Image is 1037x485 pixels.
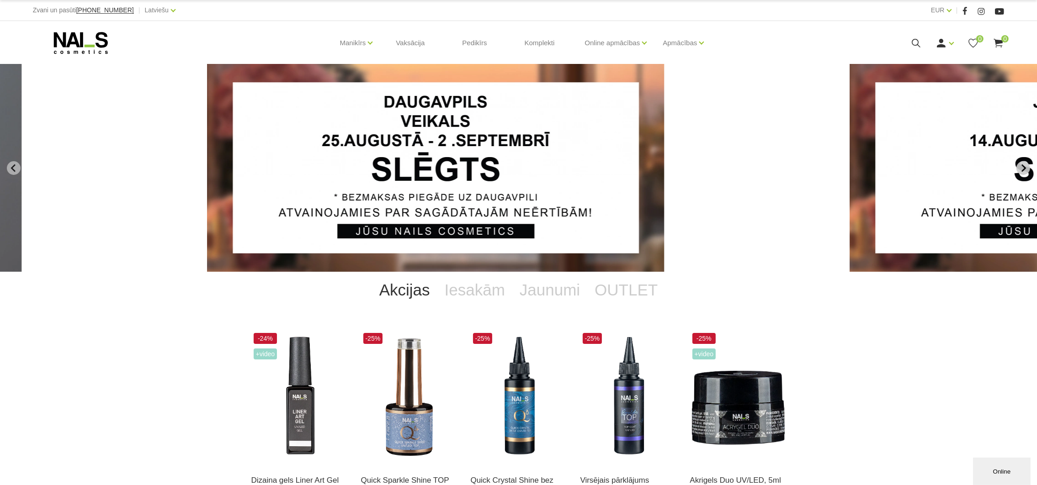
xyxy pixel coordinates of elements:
span: | [956,5,958,16]
button: Next slide [1016,161,1030,175]
img: Virsējais pārklājums bez lipīgā slāņa un UV zilā pārklājuma. Nodrošina izcilu spīdumu manikīram l... [471,331,567,463]
a: Akcijas [372,272,437,308]
img: Kas ir AKRIGELS “DUO GEL” un kādas problēmas tas risina?• Tas apvieno ērti modelējamā akrigela un... [690,331,786,463]
button: Previous slide [7,161,21,175]
span: -25% [363,333,383,344]
a: EUR [931,5,945,16]
iframe: chat widget [973,456,1032,485]
span: +Video [692,348,716,359]
a: Manikīrs [340,25,366,61]
img: Virsējais pārklājums bez lipīgā slāņa ar mirdzuma efektu.Pieejami 3 veidi:* Starlight - ar smalkā... [361,331,457,463]
span: -25% [583,333,602,344]
a: OUTLET [587,272,665,308]
span: +Video [254,348,277,359]
img: Builder Top virsējais pārklājums bez lipīgā slāņa gēllakas/gēla pārklājuma izlīdzināšanai un nost... [580,331,676,463]
a: Pedikīrs [455,21,494,65]
span: -24% [254,333,277,344]
span: [PHONE_NUMBER] [76,6,134,14]
a: Latviešu [145,5,169,16]
a: Iesakām [437,272,512,308]
span: -25% [692,333,716,344]
a: 0 [993,37,1004,49]
div: Zvani un pasūti [33,5,134,16]
a: Komplekti [517,21,562,65]
a: [PHONE_NUMBER] [76,7,134,14]
a: 0 [968,37,979,49]
a: Apmācības [663,25,697,61]
span: | [138,5,140,16]
span: 0 [976,35,984,42]
img: Liner Art Gel - UV/LED dizaina gels smalku, vienmērīgu, pigmentētu līniju zīmēšanai.Lielisks palī... [251,331,347,463]
a: Jaunumi [512,272,587,308]
a: Online apmācības [585,25,640,61]
a: Vaksācija [388,21,432,65]
li: 2 of 13 [207,64,829,272]
span: -25% [473,333,493,344]
span: 0 [1001,35,1009,42]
